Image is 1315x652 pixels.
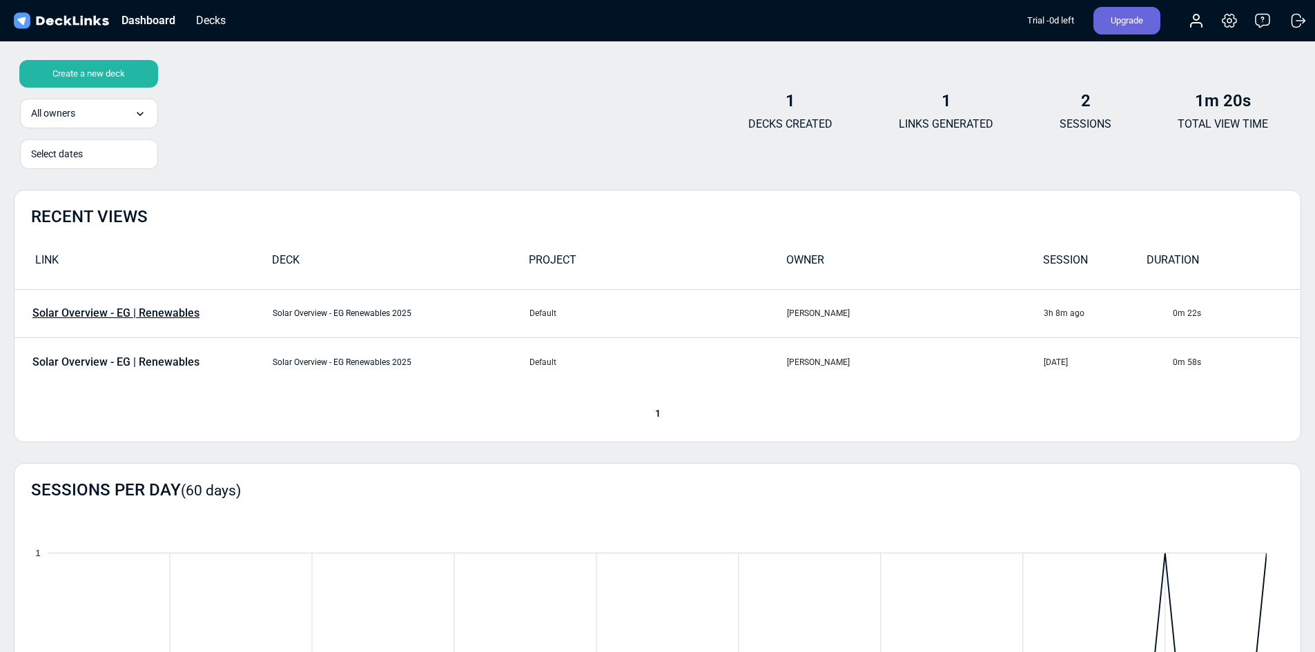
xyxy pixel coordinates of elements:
[1178,116,1268,132] p: TOTAL VIEW TIME
[1044,307,1171,319] div: 3h 8m ago
[899,116,993,132] p: LINKS GENERATED
[15,307,207,319] a: Solar Overview - EG | Renewables
[32,307,199,319] p: Solar Overview - EG | Renewables
[15,356,207,368] a: Solar Overview - EG | Renewables
[20,99,158,128] div: All owners
[942,91,951,110] b: 1
[1147,252,1250,276] div: DURATION
[529,289,786,337] td: Default
[786,289,1044,337] td: [PERSON_NAME]
[273,357,411,367] a: Solar Overview - EG Renewables 2025
[648,408,668,419] span: 1
[31,147,147,161] div: Select dates
[189,12,233,29] div: Decks
[1173,356,1300,368] div: 0m 58s
[748,116,832,132] p: DECKS CREATED
[529,252,786,276] div: PROJECT
[786,337,1044,386] td: [PERSON_NAME]
[19,60,158,88] div: Create a new deck
[115,12,182,29] div: Dashboard
[1043,252,1147,276] div: SESSION
[31,207,148,227] h2: RECENT VIEWS
[1027,7,1074,34] div: Trial - 0 d left
[14,252,272,276] div: LINK
[1093,7,1160,34] div: Upgrade
[273,308,411,318] a: Solar Overview - EG Renewables 2025
[31,480,241,500] h2: SESSIONS PER DAY
[1044,356,1171,368] div: [DATE]
[32,356,199,368] p: Solar Overview - EG | Renewables
[786,252,1044,276] div: OWNER
[1060,116,1111,132] p: SESSIONS
[35,548,41,558] tspan: 1
[272,252,529,276] div: DECK
[181,482,241,499] small: (60 days)
[1173,307,1300,319] div: 0m 22s
[1081,91,1091,110] b: 2
[11,11,111,31] img: DeckLinks
[529,337,786,386] td: Default
[786,91,795,110] b: 1
[1195,91,1251,110] b: 1m 20s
